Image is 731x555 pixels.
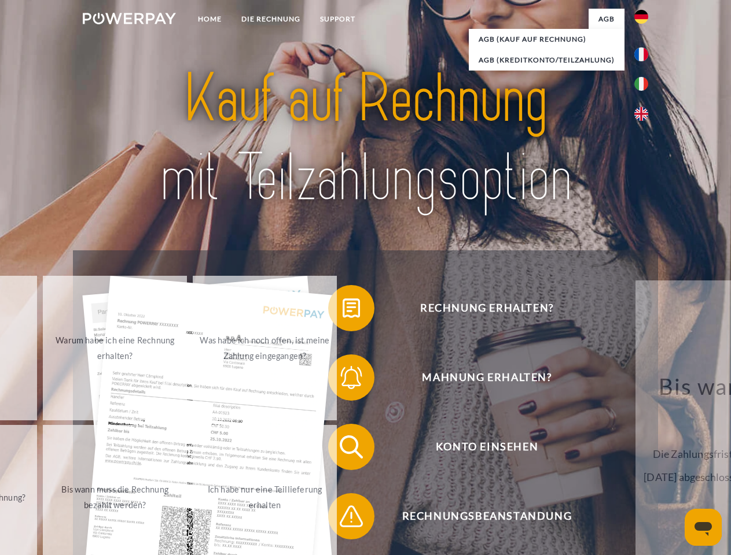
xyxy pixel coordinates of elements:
[50,332,180,364] div: Warum habe ich eine Rechnung erhalten?
[328,424,629,470] button: Konto einsehen
[337,432,366,461] img: qb_search.svg
[345,424,629,470] span: Konto einsehen
[193,276,337,420] a: Was habe ich noch offen, ist meine Zahlung eingegangen?
[634,47,648,61] img: fr
[337,363,366,392] img: qb_bell.svg
[337,502,366,531] img: qb_warning.svg
[345,493,629,539] span: Rechnungsbeanstandung
[83,13,176,24] img: logo-powerpay-white.svg
[188,9,232,29] a: Home
[200,332,330,364] div: Was habe ich noch offen, ist meine Zahlung eingegangen?
[232,9,310,29] a: DIE RECHNUNG
[328,493,629,539] button: Rechnungsbeanstandung
[469,29,625,50] a: AGB (Kauf auf Rechnung)
[685,509,722,546] iframe: Schaltfläche zum Öffnen des Messaging-Fensters
[634,77,648,91] img: it
[200,482,330,513] div: Ich habe nur eine Teillieferung erhalten
[469,50,625,71] a: AGB (Kreditkonto/Teilzahlung)
[589,9,625,29] a: agb
[50,482,180,513] div: Bis wann muss die Rechnung bezahlt werden?
[337,294,366,323] img: qb_bill.svg
[634,107,648,121] img: en
[111,55,620,221] img: title-powerpay_de.svg
[634,10,648,24] img: de
[310,9,365,29] a: SUPPORT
